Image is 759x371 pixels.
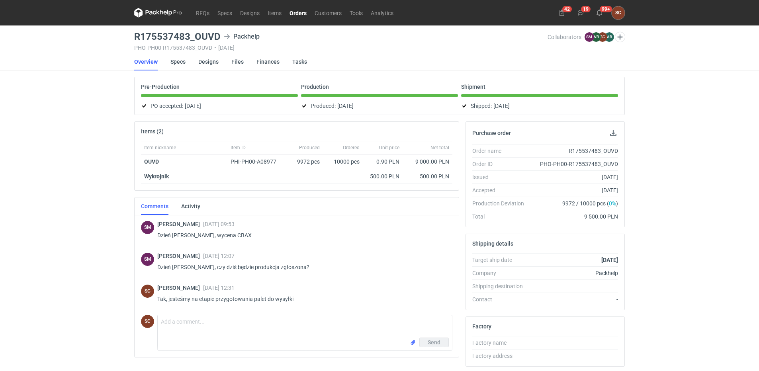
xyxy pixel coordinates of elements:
span: 9972 / 10000 pcs ( ) [562,199,618,207]
div: PO accepted: [141,101,298,111]
div: Packhelp [530,269,618,277]
span: [DATE] 12:31 [203,285,235,291]
button: 42 [556,6,568,19]
span: [DATE] [493,101,510,111]
p: Tak, jesteśmy na etapie przygotowania palet do wysyłki [157,294,446,304]
div: 9 500.00 PLN [530,213,618,221]
div: - [530,295,618,303]
div: Order name [472,147,530,155]
figcaption: SC [141,315,154,328]
a: Designs [198,53,219,70]
figcaption: SM [141,253,154,266]
p: Shipment [461,84,485,90]
div: PHI-PH00-A08977 [231,158,284,166]
h2: Purchase order [472,130,511,136]
figcaption: WR [591,32,601,42]
strong: OUVD [144,158,159,165]
div: 9972 pcs [287,154,323,169]
button: 99+ [593,6,606,19]
a: RFQs [192,8,213,18]
h3: R175537483_OUVD [134,32,221,41]
h2: Items (2) [141,128,164,135]
span: [DATE] 09:53 [203,221,235,227]
div: PHO-PH00-R175537483_OUVD [DATE] [134,45,548,51]
a: Customers [311,8,346,18]
strong: Wykrojnik [144,173,169,180]
span: Ordered [343,144,360,151]
div: - [530,352,618,360]
div: Packhelp [224,32,260,41]
div: Sylwia Cichórz [612,6,625,20]
div: Sebastian Markut [141,253,154,266]
span: Net total [430,144,449,151]
div: PHO-PH00-R175537483_OUVD [530,160,618,168]
a: Overview [134,53,158,70]
figcaption: SC [141,285,154,298]
div: Target ship date [472,256,530,264]
div: Sebastian Markut [141,221,154,234]
span: Unit price [379,144,399,151]
button: Download PO [608,128,618,138]
p: Dzień [PERSON_NAME], czy dziś będzie produkcja zgłoszona? [157,262,446,272]
div: - [530,339,618,347]
div: Company [472,269,530,277]
a: Files [231,53,244,70]
figcaption: SM [585,32,594,42]
figcaption: SC [598,32,607,42]
strong: [DATE] [601,257,618,263]
a: Orders [286,8,311,18]
p: Dzień [PERSON_NAME], wycena CBAX [157,230,446,240]
span: Item ID [231,144,246,151]
div: Production Deviation [472,199,530,207]
div: Factory name [472,339,530,347]
a: Specs [170,53,186,70]
div: Order ID [472,160,530,168]
div: Shipped: [461,101,618,111]
button: Edit collaborators [615,32,625,42]
a: Finances [256,53,280,70]
div: Accepted [472,186,530,194]
a: Specs [213,8,236,18]
div: 500.00 PLN [406,172,449,180]
h2: Factory [472,323,491,330]
a: Tools [346,8,367,18]
span: [PERSON_NAME] [157,253,203,259]
div: Contact [472,295,530,303]
span: Item nickname [144,144,176,151]
span: • [214,45,216,51]
div: Issued [472,173,530,181]
div: R175537483_OUVD [530,147,618,155]
div: Factory address [472,352,530,360]
figcaption: SM [141,221,154,234]
div: Produced: [301,101,458,111]
span: [PERSON_NAME] [157,221,203,227]
span: Collaborators [548,34,581,40]
div: [DATE] [530,186,618,194]
p: Pre-Production [141,84,180,90]
div: Sylwia Cichórz [141,315,154,328]
button: SC [612,6,625,20]
div: [DATE] [530,173,618,181]
span: [DATE] [337,101,354,111]
div: Total [472,213,530,221]
a: Items [264,8,286,18]
svg: Packhelp Pro [134,8,182,18]
span: Produced [299,144,320,151]
button: 19 [574,6,587,19]
span: [DATE] [185,101,201,111]
a: Tasks [292,53,307,70]
div: Shipping destination [472,282,530,290]
span: [PERSON_NAME] [157,285,203,291]
a: Analytics [367,8,397,18]
figcaption: AB [604,32,614,42]
span: 0% [609,200,616,207]
a: Activity [181,197,200,215]
div: Sylwia Cichórz [141,285,154,298]
button: Send [419,338,449,347]
div: 500.00 PLN [366,172,399,180]
h2: Shipping details [472,240,513,247]
div: 0.90 PLN [366,158,399,166]
a: Designs [236,8,264,18]
div: 9 000.00 PLN [406,158,449,166]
